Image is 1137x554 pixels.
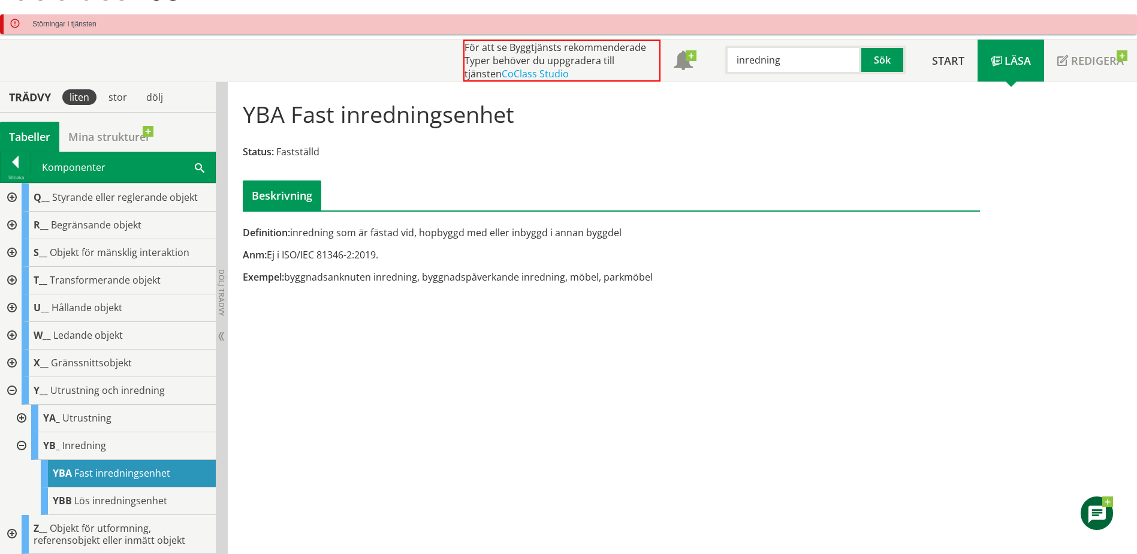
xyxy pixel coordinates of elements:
[243,101,514,127] h1: YBA Fast inredningsenhet
[51,356,132,369] span: Gränssnittsobjekt
[34,273,47,287] span: T__
[2,91,58,104] div: Trädvy
[62,439,106,452] span: Inredning
[34,246,47,259] span: S__
[50,246,189,259] span: Objekt för mänsklig interaktion
[101,89,134,105] div: stor
[10,405,216,432] div: Gå till informationssidan för CoClass Studio
[243,248,728,261] div: Ej i ISO/IEC 81346-2:2019.
[74,466,170,480] span: Fast inredningsenhet
[674,52,693,71] span: Notifikationer
[34,301,49,314] span: U__
[463,40,661,82] div: För att se Byggtjänsts rekommenderade Typer behöver du uppgradera till tjänsten
[932,53,964,68] span: Start
[43,411,60,424] span: YA_
[53,466,72,480] span: YBA
[51,218,141,231] span: Begränsande objekt
[139,89,170,105] div: dölj
[19,487,216,515] div: Gå till informationssidan för CoClass Studio
[1,173,31,182] div: Tillbaka
[62,89,96,105] div: liten
[978,40,1044,82] a: Läsa
[74,494,167,507] span: Lös inredningsenhet
[52,191,198,204] span: Styrande eller reglerande objekt
[216,269,227,316] span: Dölj trädvy
[243,270,284,284] span: Exempel:
[34,522,185,547] span: Objekt för utformning, referensobjekt eller inmätt objekt
[1044,40,1137,82] a: Redigera
[1005,53,1031,68] span: Läsa
[919,40,978,82] a: Start
[243,248,267,261] span: Anm:
[34,356,49,369] span: X__
[502,67,569,80] a: CoClass Studio
[243,180,321,210] div: Beskrivning
[59,122,159,152] a: Mina strukturer
[34,384,48,397] span: Y__
[195,161,204,173] span: Sök i tabellen
[34,191,50,204] span: Q__
[276,145,319,158] span: Fastställd
[10,432,216,515] div: Gå till informationssidan för CoClass Studio
[19,460,216,487] div: Gå till informationssidan för CoClass Studio
[725,46,861,74] input: Sök
[861,46,906,74] button: Sök
[243,270,728,284] div: byggnadsanknuten inredning, byggnadspåverkande inredning, möbel, parkmöbel
[43,439,60,452] span: YB_
[53,494,72,507] span: YBB
[1071,53,1124,68] span: Redigera
[31,152,215,182] div: Komponenter
[52,301,122,314] span: Hållande objekt
[243,226,290,239] span: Definition:
[34,329,51,342] span: W__
[62,411,111,424] span: Utrustning
[53,329,123,342] span: Ledande objekt
[50,273,161,287] span: Transformerande objekt
[34,218,49,231] span: R__
[243,145,274,158] span: Status:
[34,522,47,535] span: Z__
[243,226,728,239] div: inredning som är fästad vid, hopbyggd med eller inbyggd i annan byggdel
[50,384,165,397] span: Utrustning och inredning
